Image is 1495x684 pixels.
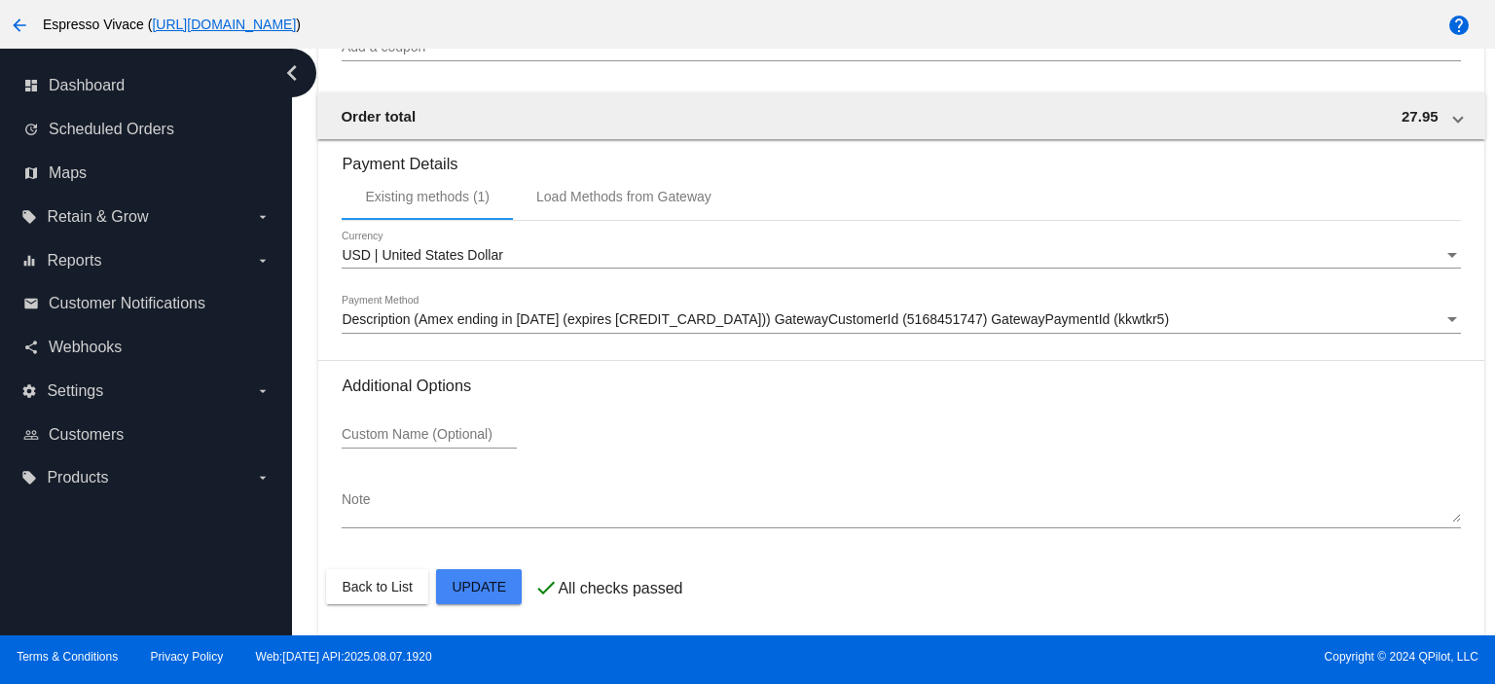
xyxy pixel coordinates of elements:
[764,650,1478,664] span: Copyright © 2024 QPilot, LLC
[23,288,271,319] a: email Customer Notifications
[23,122,39,137] i: update
[151,650,224,664] a: Privacy Policy
[8,14,31,37] mat-icon: arrow_back
[17,650,118,664] a: Terms & Conditions
[342,579,412,594] span: Back to List
[1402,108,1439,125] span: 27.95
[23,158,271,189] a: map Maps
[23,332,271,363] a: share Webhooks
[534,576,558,599] mat-icon: check
[49,339,122,356] span: Webhooks
[255,209,271,225] i: arrow_drop_down
[326,569,427,604] button: Back to List
[21,383,37,399] i: settings
[536,189,711,204] div: Load Methods from Gateway
[47,382,103,400] span: Settings
[47,469,108,486] span: Products
[23,70,271,101] a: dashboard Dashboard
[49,426,124,444] span: Customers
[49,164,87,182] span: Maps
[21,209,37,225] i: local_offer
[255,470,271,486] i: arrow_drop_down
[21,470,37,486] i: local_offer
[23,165,39,181] i: map
[342,247,502,263] span: USD | United States Dollar
[342,427,517,443] input: Custom Name (Optional)
[49,295,205,312] span: Customer Notifications
[256,650,432,664] a: Web:[DATE] API:2025.08.07.1920
[342,312,1460,328] mat-select: Payment Method
[23,340,39,355] i: share
[23,114,271,145] a: update Scheduled Orders
[317,92,1484,139] mat-expansion-panel-header: Order total 27.95
[342,140,1460,173] h3: Payment Details
[255,253,271,269] i: arrow_drop_down
[341,108,416,125] span: Order total
[23,419,271,450] a: people_outline Customers
[23,78,39,93] i: dashboard
[49,77,125,94] span: Dashboard
[23,296,39,311] i: email
[342,377,1460,395] h3: Additional Options
[342,311,1169,327] span: Description (Amex ending in [DATE] (expires [CREDIT_CARD_DATA])) GatewayCustomerId (5168451747) G...
[255,383,271,399] i: arrow_drop_down
[47,208,148,226] span: Retain & Grow
[43,17,301,32] span: Espresso Vivace ( )
[342,248,1460,264] mat-select: Currency
[23,427,39,443] i: people_outline
[49,121,174,138] span: Scheduled Orders
[276,57,308,89] i: chevron_left
[365,189,490,204] div: Existing methods (1)
[21,253,37,269] i: equalizer
[452,579,506,594] span: Update
[1447,14,1471,37] mat-icon: help
[558,580,682,597] p: All checks passed
[152,17,296,32] a: [URL][DOMAIN_NAME]
[436,569,522,604] button: Update
[47,252,101,270] span: Reports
